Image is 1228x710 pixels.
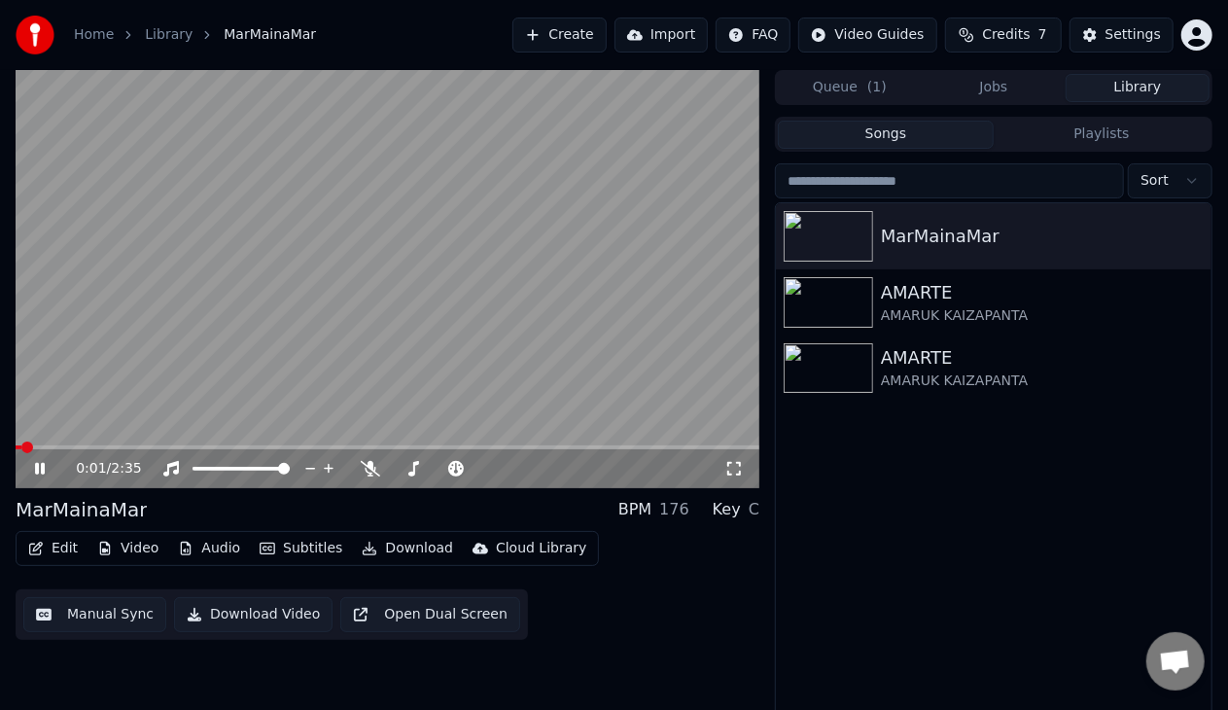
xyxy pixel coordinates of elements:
[20,535,86,562] button: Edit
[1038,25,1047,45] span: 7
[145,25,193,45] a: Library
[798,18,936,53] button: Video Guides
[881,306,1204,326] div: AMARUK KAIZAPANTA
[618,498,651,521] div: BPM
[23,597,166,632] button: Manual Sync
[749,498,759,521] div: C
[74,25,316,45] nav: breadcrumb
[89,535,166,562] button: Video
[340,597,520,632] button: Open Dual Screen
[111,459,141,479] span: 2:35
[496,539,586,558] div: Cloud Library
[881,372,1204,391] div: AMARUK KAIZAPANTA
[945,18,1062,53] button: Credits7
[881,279,1204,306] div: AMARTE
[1070,18,1174,53] button: Settings
[170,535,248,562] button: Audio
[512,18,607,53] button: Create
[982,25,1030,45] span: Credits
[922,74,1066,102] button: Jobs
[713,498,741,521] div: Key
[1105,25,1161,45] div: Settings
[716,18,790,53] button: FAQ
[354,535,461,562] button: Download
[881,223,1204,250] div: MarMainaMar
[74,25,114,45] a: Home
[1146,632,1205,691] div: Відкритий чат
[16,16,54,54] img: youka
[778,74,922,102] button: Queue
[76,459,106,479] span: 0:01
[881,344,1204,372] div: AMARTE
[614,18,708,53] button: Import
[1140,171,1169,191] span: Sort
[994,121,1210,149] button: Playlists
[224,25,316,45] span: MarMainaMar
[1066,74,1210,102] button: Library
[867,78,887,97] span: ( 1 )
[174,597,333,632] button: Download Video
[659,498,689,521] div: 176
[76,459,123,479] div: /
[16,496,147,523] div: MarMainaMar
[778,121,994,149] button: Songs
[252,535,350,562] button: Subtitles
